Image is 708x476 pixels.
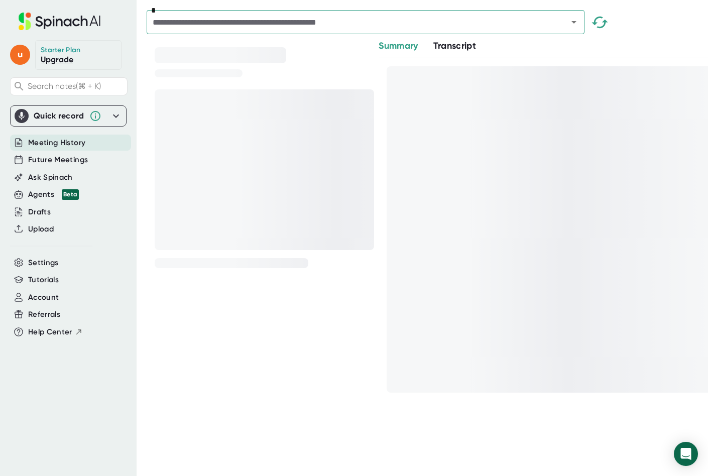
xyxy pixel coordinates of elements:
[15,106,122,126] div: Quick record
[28,137,85,149] button: Meeting History
[41,55,73,64] a: Upgrade
[28,309,60,320] button: Referrals
[28,206,51,218] button: Drafts
[41,46,81,55] div: Starter Plan
[34,111,84,121] div: Quick record
[567,15,581,29] button: Open
[28,326,72,338] span: Help Center
[28,172,73,183] button: Ask Spinach
[28,154,88,166] button: Future Meetings
[433,39,477,53] button: Transcript
[62,189,79,200] div: Beta
[10,45,30,65] span: u
[28,292,59,303] button: Account
[28,189,79,200] div: Agents
[433,40,477,51] span: Transcript
[28,257,59,269] button: Settings
[28,81,101,91] span: Search notes (⌘ + K)
[379,40,418,51] span: Summary
[28,274,59,286] button: Tutorials
[28,223,54,235] button: Upload
[674,442,698,466] div: Open Intercom Messenger
[28,326,83,338] button: Help Center
[379,39,418,53] button: Summary
[28,189,79,200] button: Agents Beta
